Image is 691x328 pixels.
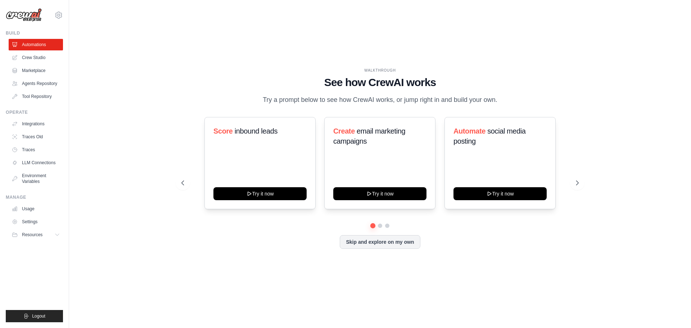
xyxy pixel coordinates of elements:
[453,127,526,145] span: social media posting
[32,313,45,319] span: Logout
[6,8,42,22] img: Logo
[333,127,355,135] span: Create
[9,91,63,102] a: Tool Repository
[9,229,63,241] button: Resources
[6,310,63,322] button: Logout
[22,232,42,238] span: Resources
[453,127,485,135] span: Automate
[9,52,63,63] a: Crew Studio
[235,127,277,135] span: inbound leads
[9,216,63,228] a: Settings
[9,144,63,156] a: Traces
[6,30,63,36] div: Build
[181,68,579,73] div: WALKTHROUGH
[9,39,63,50] a: Automations
[9,78,63,89] a: Agents Repository
[9,157,63,169] a: LLM Connections
[259,95,501,105] p: Try a prompt below to see how CrewAI works, or jump right in and build your own.
[333,127,405,145] span: email marketing campaigns
[340,235,420,249] button: Skip and explore on my own
[213,127,233,135] span: Score
[9,118,63,130] a: Integrations
[9,131,63,143] a: Traces Old
[453,187,547,200] button: Try it now
[9,203,63,215] a: Usage
[213,187,307,200] button: Try it now
[9,65,63,76] a: Marketplace
[181,76,579,89] h1: See how CrewAI works
[333,187,426,200] button: Try it now
[6,109,63,115] div: Operate
[9,170,63,187] a: Environment Variables
[6,194,63,200] div: Manage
